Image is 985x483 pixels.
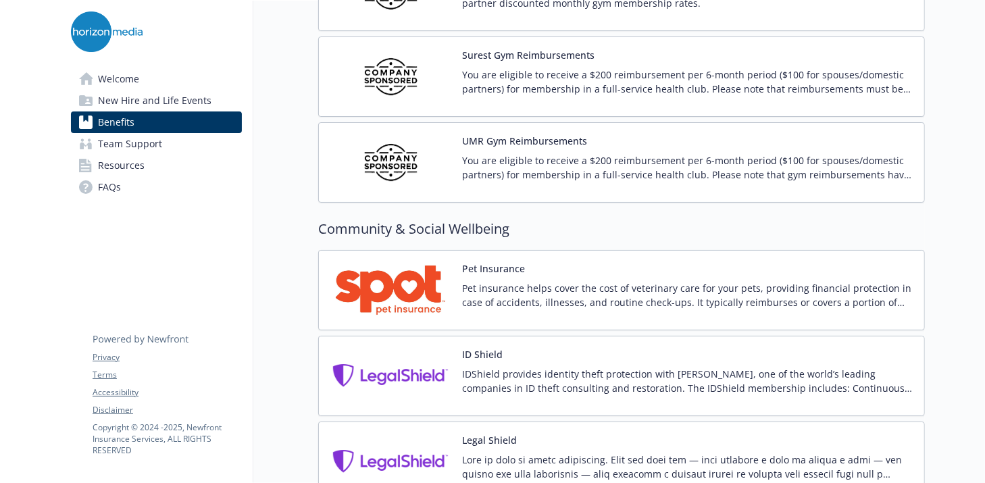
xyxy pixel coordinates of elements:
a: New Hire and Life Events [71,90,242,111]
a: Resources [71,155,242,176]
span: Resources [98,155,145,176]
button: Pet Insurance [462,261,525,276]
a: Welcome [71,68,242,90]
img: Company Sponsored carrier logo [330,48,451,105]
p: You are eligible to receive a $200 reimbursement per 6-month period ($100 for spouses/domestic pa... [462,68,913,96]
p: You are eligible to receive a $200 reimbursement per 6-month period ($100 for spouses/domestic pa... [462,153,913,182]
img: Company Sponsored carrier logo [330,134,451,191]
span: Benefits [98,111,134,133]
button: Legal Shield [462,433,517,447]
a: Benefits [71,111,242,133]
a: FAQs [71,176,242,198]
span: Team Support [98,133,162,155]
p: IDShield provides identity theft protection with [PERSON_NAME], one of the world’s leading compan... [462,367,913,395]
a: Team Support [71,133,242,155]
button: ID Shield [462,347,503,361]
button: Surest Gym Reimbursements [462,48,595,62]
span: New Hire and Life Events [98,90,211,111]
p: Copyright © 2024 - 2025 , Newfront Insurance Services, ALL RIGHTS RESERVED [93,422,241,456]
a: Privacy [93,351,241,363]
a: Terms [93,369,241,381]
button: UMR Gym Reimbursements [462,134,587,148]
span: FAQs [98,176,121,198]
p: Lore ip dolo si ametc adipiscing. Elit sed doei tem — inci utlabore e dolo ma aliqua e admi — ven... [462,453,913,481]
a: Disclaimer [93,404,241,416]
span: Welcome [98,68,139,90]
img: Legal Shield carrier logo [330,347,451,405]
p: Pet insurance helps cover the cost of veterinary care for your pets, providing financial protecti... [462,281,913,309]
a: Accessibility [93,386,241,399]
img: Spot Pet Insurance carrier logo [330,261,451,319]
h2: Community & Social Wellbeing [318,219,925,239]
